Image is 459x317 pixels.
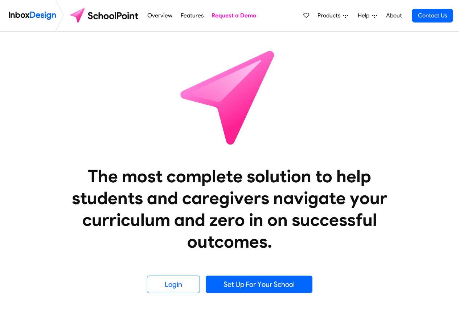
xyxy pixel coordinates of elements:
[67,7,143,24] img: schoolpoint logo
[210,8,258,23] a: Request a Demo
[317,11,343,20] span: Products
[384,8,404,23] a: About
[147,276,200,293] a: Login
[358,11,372,20] span: Help
[412,9,453,23] a: Contact Us
[206,276,312,293] a: Set Up For Your School
[164,32,295,162] img: icon_schoolpoint.svg
[146,8,175,23] a: Overview
[179,8,205,23] a: Features
[315,8,351,23] a: Products
[57,165,402,252] heading: The most complete solution to help students and caregivers navigate your curriculum and zero in o...
[355,8,380,23] a: Help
